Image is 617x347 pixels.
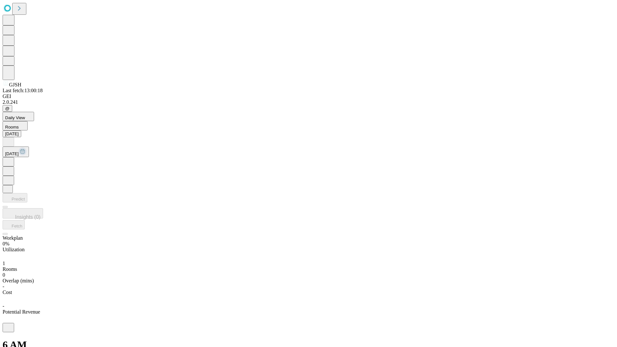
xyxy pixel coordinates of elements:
span: Utilization [3,247,24,252]
button: [DATE] [3,147,29,157]
span: Insights (0) [15,214,40,220]
button: Fetch [3,220,25,229]
button: Predict [3,193,27,202]
span: Rooms [5,125,19,129]
span: 1 [3,261,5,266]
span: Workplan [3,235,23,241]
span: Rooms [3,266,17,272]
span: 0% [3,241,9,246]
span: Cost [3,289,12,295]
div: 2.0.241 [3,99,614,105]
span: Potential Revenue [3,309,40,315]
div: GEI [3,93,614,99]
span: Last fetch: 13:00:18 [3,88,43,93]
button: @ [3,105,12,112]
span: Daily View [5,115,25,120]
span: @ [5,106,10,111]
span: GJSH [9,82,21,87]
button: [DATE] [3,130,21,137]
button: Insights (0) [3,208,43,218]
span: - [3,284,4,289]
span: 0 [3,272,5,278]
button: Daily View [3,112,34,121]
span: Overlap (mins) [3,278,34,283]
span: [DATE] [5,151,19,156]
span: - [3,303,4,309]
button: Rooms [3,121,28,130]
